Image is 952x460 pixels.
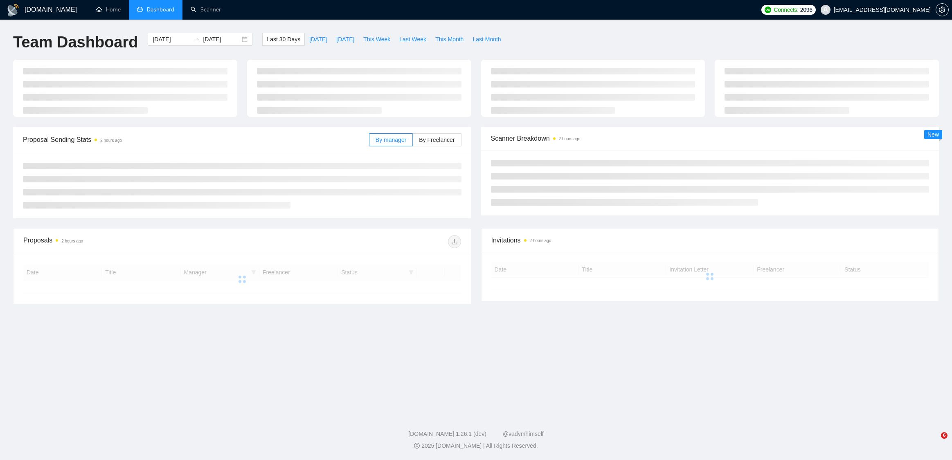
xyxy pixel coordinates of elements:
[13,33,138,52] h1: Team Dashboard
[305,33,332,46] button: [DATE]
[924,432,944,452] iframe: Intercom live chat
[936,7,948,13] span: setting
[927,131,939,138] span: New
[491,235,929,245] span: Invitations
[408,431,486,437] a: [DOMAIN_NAME] 1.26.1 (dev)
[419,137,455,143] span: By Freelancer
[414,443,420,449] span: copyright
[936,3,949,16] button: setting
[800,5,812,14] span: 2096
[147,6,174,13] span: Dashboard
[359,33,395,46] button: This Week
[399,35,426,44] span: Last Week
[7,442,945,450] div: 2025 [DOMAIN_NAME] | All Rights Reserved.
[193,36,200,43] span: to
[473,35,501,44] span: Last Month
[7,4,20,17] img: logo
[936,7,949,13] a: setting
[191,6,221,13] a: searchScanner
[395,33,431,46] button: Last Week
[23,235,242,248] div: Proposals
[363,35,390,44] span: This Week
[823,7,828,13] span: user
[262,33,305,46] button: Last 30 Days
[332,33,359,46] button: [DATE]
[376,137,406,143] span: By manager
[491,133,929,144] span: Scanner Breakdown
[468,33,505,46] button: Last Month
[530,238,551,243] time: 2 hours ago
[267,35,300,44] span: Last 30 Days
[61,239,83,243] time: 2 hours ago
[765,7,771,13] img: upwork-logo.png
[23,135,369,145] span: Proposal Sending Stats
[774,5,798,14] span: Connects:
[431,33,468,46] button: This Month
[203,35,240,44] input: End date
[503,431,544,437] a: @vadymhimself
[153,35,190,44] input: Start date
[96,6,121,13] a: homeHome
[100,138,122,143] time: 2 hours ago
[941,432,947,439] span: 6
[559,137,581,141] time: 2 hours ago
[193,36,200,43] span: swap-right
[336,35,354,44] span: [DATE]
[435,35,464,44] span: This Month
[137,7,143,12] span: dashboard
[309,35,327,44] span: [DATE]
